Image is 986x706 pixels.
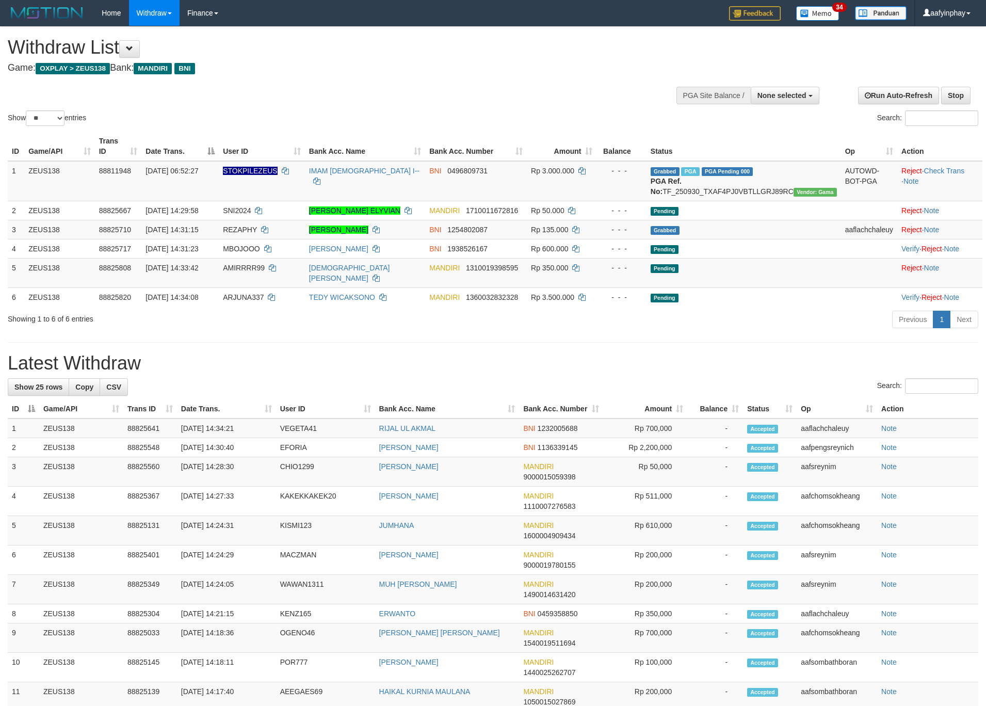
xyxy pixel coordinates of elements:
span: MBOJOOO [223,245,260,253]
span: Copy 1310019398595 to clipboard [466,264,518,272]
td: 4 [8,487,39,516]
td: ZEUS138 [39,604,123,623]
a: TEDY WICAKSONO [309,293,375,301]
td: MACZMAN [276,545,375,575]
a: [PERSON_NAME] [379,492,439,500]
a: Show 25 rows [8,378,69,396]
a: Note [924,264,940,272]
span: Copy 1540019511694 to clipboard [523,639,575,647]
td: 8 [8,604,39,623]
a: Reject [901,167,922,175]
td: aafchomsokheang [797,516,877,545]
a: Note [924,226,940,234]
td: Rp 100,000 [603,653,687,682]
td: KISMI123 [276,516,375,545]
td: · · [897,161,982,201]
div: - - - [601,244,642,254]
td: aafsreynim [797,575,877,604]
th: Balance [596,132,646,161]
span: BNI [523,609,535,618]
a: [PERSON_NAME] [309,245,368,253]
a: Reject [901,226,922,234]
span: MANDIRI [429,264,460,272]
a: Note [944,245,960,253]
a: Reject [901,264,922,272]
td: 88825131 [123,516,177,545]
span: Copy 1050015027869 to clipboard [523,698,575,706]
span: [DATE] 14:31:23 [146,245,198,253]
span: Rp 3.500.000 [531,293,574,301]
td: - [687,457,743,487]
td: 2 [8,438,39,457]
td: [DATE] 14:21:15 [177,604,276,623]
td: WAWAN1311 [276,575,375,604]
td: Rp 700,000 [603,623,687,653]
a: Note [881,658,897,666]
td: Rp 700,000 [603,419,687,438]
td: - [687,545,743,575]
label: Search: [877,110,978,126]
span: Rp 350.000 [531,264,568,272]
td: ZEUS138 [24,258,94,287]
span: MANDIRI [429,293,460,301]
span: 88825667 [99,206,131,215]
span: MANDIRI [523,521,554,529]
a: Stop [941,87,971,104]
a: Note [944,293,960,301]
a: Previous [892,311,933,328]
span: 34 [832,3,846,12]
td: Rp 610,000 [603,516,687,545]
th: Amount: activate to sort column ascending [527,132,596,161]
td: Rp 50,000 [603,457,687,487]
div: - - - [601,263,642,273]
a: IMAM [DEMOGRAPHIC_DATA] I-- [309,167,419,175]
td: 88825641 [123,419,177,438]
td: 3 [8,220,24,239]
a: RIJAL UL AKMAL [379,424,435,432]
span: MANDIRI [523,687,554,696]
td: - [687,487,743,516]
td: ZEUS138 [39,516,123,545]
span: Copy 1254802087 to clipboard [447,226,488,234]
span: MANDIRI [134,63,172,74]
span: BNI [174,63,195,74]
td: 6 [8,545,39,575]
td: ZEUS138 [24,201,94,220]
span: Grabbed [651,167,680,176]
td: 9 [8,623,39,653]
th: ID: activate to sort column descending [8,399,39,419]
div: Showing 1 to 6 of 6 entries [8,310,403,324]
td: CHIO1299 [276,457,375,487]
img: panduan.png [855,6,907,20]
td: ZEUS138 [24,239,94,258]
td: 3 [8,457,39,487]
span: [DATE] 14:31:15 [146,226,198,234]
td: 88825401 [123,545,177,575]
a: [PERSON_NAME] [PERSON_NAME] [379,629,500,637]
a: Verify [901,245,919,253]
td: · [897,220,982,239]
span: Copy 0459358850 to clipboard [538,609,578,618]
span: Accepted [747,659,778,667]
span: Nama rekening ada tanda titik/strip, harap diedit [223,167,278,175]
span: Rp 50.000 [531,206,564,215]
th: Balance: activate to sort column ascending [687,399,743,419]
span: Grabbed [651,226,680,235]
a: [PERSON_NAME] [379,443,439,452]
td: 1 [8,419,39,438]
span: MANDIRI [523,551,554,559]
span: 88825808 [99,264,131,272]
span: Copy 1440025262707 to clipboard [523,668,575,677]
th: Bank Acc. Number: activate to sort column ascending [519,399,603,419]
span: Accepted [747,581,778,589]
div: - - - [601,292,642,302]
div: PGA Site Balance / [676,87,751,104]
span: OXPLAY > ZEUS138 [36,63,110,74]
h4: Game: Bank: [8,63,647,73]
td: 6 [8,287,24,307]
td: - [687,604,743,623]
td: aafchomsokheang [797,623,877,653]
td: [DATE] 14:24:05 [177,575,276,604]
td: aafsombathboran [797,653,877,682]
a: Verify [901,293,919,301]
